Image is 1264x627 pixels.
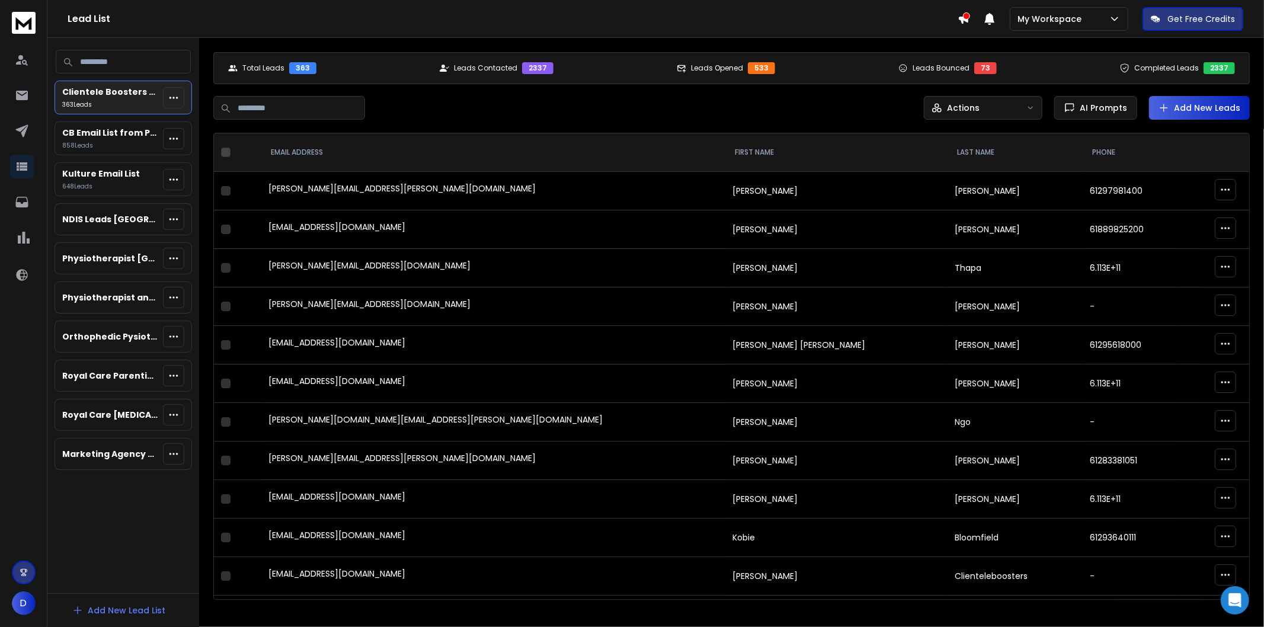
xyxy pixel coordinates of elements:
td: 61295618000 [1083,326,1177,364]
td: Ngo [948,403,1083,442]
td: [PERSON_NAME] [948,326,1083,364]
td: Clienteleboosters [948,557,1083,596]
td: [PERSON_NAME] [726,480,948,519]
p: Total Leads [242,63,284,73]
td: - [1083,403,1177,442]
p: Physiotherapist and More [GEOGRAPHIC_DATA] [62,292,158,303]
td: 61293640111 [1083,519,1177,557]
td: - [1083,557,1177,596]
p: 363 Lead s [62,100,158,109]
p: Completed Leads [1134,63,1199,73]
td: [PERSON_NAME] [PERSON_NAME] [726,326,948,364]
td: 61283381051 [1083,442,1177,480]
button: Add New Lead List [63,599,175,622]
td: 61297981400 [1083,172,1177,210]
div: [EMAIL_ADDRESS][DOMAIN_NAME] [268,568,719,584]
td: [PERSON_NAME] [726,442,948,480]
td: [PERSON_NAME] [948,480,1083,519]
div: [EMAIL_ADDRESS][DOMAIN_NAME] [268,375,719,392]
div: 73 [974,62,997,74]
button: AI Prompts [1054,96,1137,120]
td: [PERSON_NAME] [726,210,948,249]
p: Royal Care [MEDICAL_DATA] with IG link [GEOGRAPHIC_DATA] [62,409,158,421]
td: 6.113E+11 [1083,249,1177,287]
p: Get Free Credits [1167,13,1235,25]
td: [PERSON_NAME] [948,287,1083,326]
p: Leads Opened [691,63,743,73]
td: 6.113E+11 [1083,480,1177,519]
button: Add New Leads [1149,96,1250,120]
td: [PERSON_NAME] [948,172,1083,210]
div: Open Intercom Messenger [1221,586,1249,615]
td: [PERSON_NAME] [726,364,948,403]
td: 61889825200 [1083,210,1177,249]
h1: Lead List [68,12,958,26]
p: Leads Contacted [454,63,517,73]
th: EMAIL ADDRESS [261,133,726,172]
div: 2337 [522,62,553,74]
td: [PERSON_NAME] [726,287,948,326]
p: Physiotherapist [GEOGRAPHIC_DATA] [62,252,158,264]
button: Get Free Credits [1143,7,1243,31]
td: Thapa [948,249,1083,287]
td: [PERSON_NAME] [726,172,948,210]
div: [EMAIL_ADDRESS][DOMAIN_NAME] [268,337,719,353]
div: [EMAIL_ADDRESS][DOMAIN_NAME] [268,221,719,238]
td: Kobie [726,519,948,557]
div: [EMAIL_ADDRESS][DOMAIN_NAME] [268,529,719,546]
p: Clientele Boosters GHL Contacts validated [62,86,158,98]
td: [PERSON_NAME] [948,442,1083,480]
p: Marketing Agency NYC Fb, Linkedin IGLeads no name [62,448,158,460]
td: [PERSON_NAME] [726,249,948,287]
div: 2337 [1204,62,1235,74]
td: [PERSON_NAME] [948,364,1083,403]
div: [EMAIL_ADDRESS][DOMAIN_NAME] [268,491,719,507]
th: Phone [1083,133,1177,172]
a: Add New Leads [1159,102,1240,114]
td: - [1083,287,1177,326]
p: Royal Care Parenting Leads [GEOGRAPHIC_DATA] [62,370,158,382]
th: LAST NAME [948,133,1083,172]
button: D [12,591,36,615]
p: Actions [947,102,980,114]
div: [PERSON_NAME][EMAIL_ADDRESS][PERSON_NAME][DOMAIN_NAME] [268,183,719,199]
p: 648 Lead s [62,182,140,191]
div: 363 [289,62,316,74]
p: My Workspace [1017,13,1086,25]
span: AI Prompts [1075,102,1127,114]
td: 6.113E+11 [1083,364,1177,403]
td: [PERSON_NAME] [726,557,948,596]
div: [PERSON_NAME][EMAIL_ADDRESS][PERSON_NAME][DOMAIN_NAME] [268,452,719,469]
td: Bloomfield [948,519,1083,557]
div: [PERSON_NAME][EMAIL_ADDRESS][DOMAIN_NAME] [268,298,719,315]
td: [PERSON_NAME] [726,403,948,442]
p: Leads Bounced [913,63,969,73]
td: [PERSON_NAME] [948,210,1083,249]
div: [PERSON_NAME][DOMAIN_NAME][EMAIL_ADDRESS][PERSON_NAME][DOMAIN_NAME] [268,414,719,430]
p: 858 Lead s [62,141,158,150]
img: logo [12,12,36,34]
div: [PERSON_NAME][EMAIL_ADDRESS][DOMAIN_NAME] [268,260,719,276]
p: Kulture Email List [62,168,140,180]
div: 533 [748,62,775,74]
p: Orthophedic Pysiotheraphy [GEOGRAPHIC_DATA] [62,331,158,343]
th: FIRST NAME [726,133,948,172]
p: NDIS Leads [GEOGRAPHIC_DATA] [62,213,158,225]
p: CB Email List from Pipedrive valid [62,127,158,139]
